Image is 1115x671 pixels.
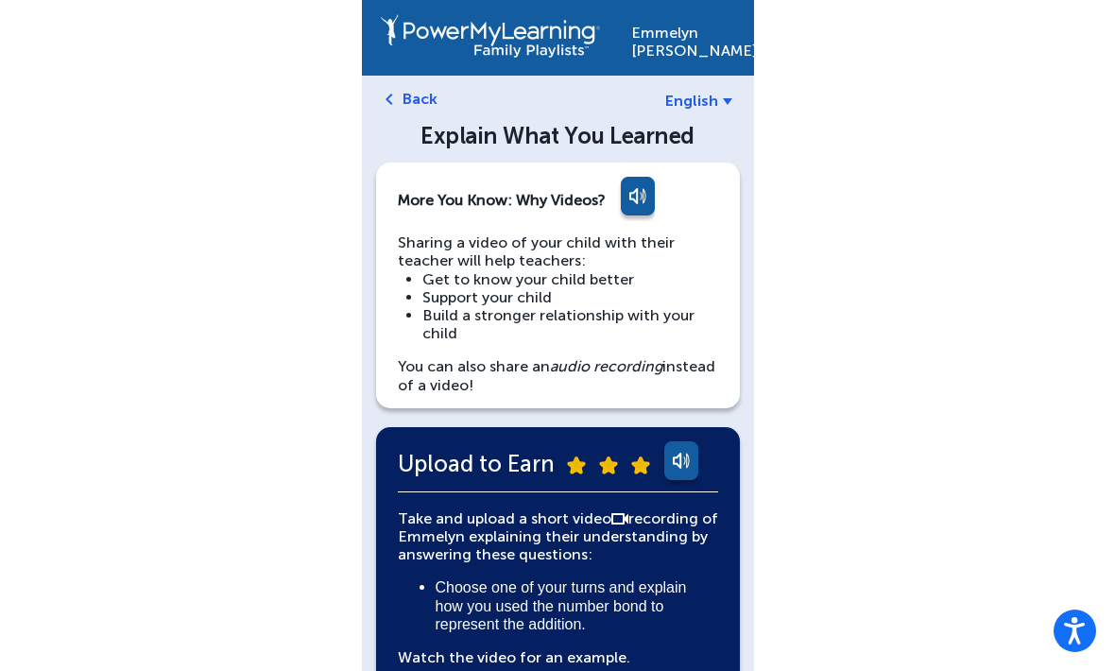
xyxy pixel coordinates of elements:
[398,509,718,564] p: Take and upload a short video recording of Emmelyn explaining their understanding by answering th...
[398,191,606,209] div: More You Know: Why Videos?
[665,92,718,110] span: English
[403,90,437,108] a: Back
[567,456,586,474] img: submit-star.png
[396,125,720,147] div: Explain What You Learned
[550,357,662,375] i: audio recording
[398,233,675,269] span: Sharing a video of your child with their teacher will help teachers:
[599,456,618,474] img: submit-star.png
[398,357,718,393] div: You can also share an instead of a video!
[422,270,718,288] li: Get to know your child better
[422,288,718,306] li: Support your child
[422,306,718,342] li: Build a stronger relationship with your child
[386,94,393,105] img: left-arrow.svg
[611,513,628,525] img: video-icon.svg
[631,14,735,60] div: Emmelyn [PERSON_NAME]
[398,648,718,666] p: Watch the video for an example.
[436,579,687,631] span: Choose one of your turns and explain how you used the number bond to represent the addition.
[381,14,600,58] img: PowerMyLearning Connect
[665,92,732,110] a: English
[398,441,718,492] div: Upload to Earn
[631,456,650,474] img: submit-star.png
